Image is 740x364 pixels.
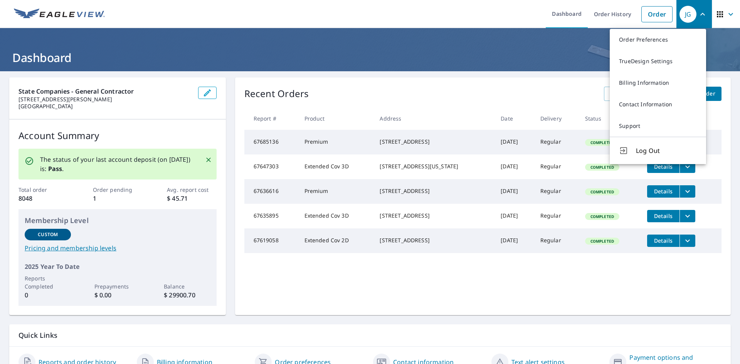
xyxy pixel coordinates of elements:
p: 0 [25,290,71,300]
p: Avg. report cost [167,186,216,194]
td: 67685136 [244,130,298,154]
p: Prepayments [94,282,141,290]
p: Quick Links [18,330,721,340]
span: Completed [586,164,619,170]
td: Regular [534,228,579,253]
img: EV Logo [14,8,105,20]
div: [STREET_ADDRESS] [380,237,488,244]
span: Completed [586,189,619,195]
p: Balance [164,282,210,290]
p: $ 45.71 [167,194,216,203]
td: [DATE] [494,154,534,179]
button: filesDropdownBtn-67619058 [679,235,695,247]
button: filesDropdownBtn-67636616 [679,185,695,198]
td: Regular [534,130,579,154]
p: $ 0.00 [94,290,141,300]
td: Premium [298,130,374,154]
div: [STREET_ADDRESS] [380,212,488,220]
td: Extended Cov 3D [298,154,374,179]
b: Pass [48,164,62,173]
td: [DATE] [494,179,534,204]
th: Report # [244,107,298,130]
td: [DATE] [494,204,534,228]
td: Regular [534,154,579,179]
th: Product [298,107,374,130]
span: Completed [586,238,619,244]
a: Order [641,6,673,22]
p: $ 29900.70 [164,290,210,300]
th: Date [494,107,534,130]
span: Completed [586,140,619,145]
p: Order pending [93,186,142,194]
p: Reports Completed [25,274,71,290]
span: Completed [586,214,619,219]
td: [DATE] [494,228,534,253]
td: 67636616 [244,179,298,204]
div: [STREET_ADDRESS][US_STATE] [380,163,488,170]
button: detailsBtn-67635895 [647,210,679,222]
h1: Dashboard [9,50,731,65]
p: 2025 Year To Date [25,262,210,271]
button: detailsBtn-67647303 [647,161,679,173]
p: Recent Orders [244,87,309,101]
button: Close [203,155,214,165]
th: Delivery [534,107,579,130]
button: filesDropdownBtn-67647303 [679,161,695,173]
div: [STREET_ADDRESS] [380,138,488,146]
a: TrueDesign Settings [610,50,706,72]
p: [GEOGRAPHIC_DATA] [18,103,192,110]
button: detailsBtn-67636616 [647,185,679,198]
a: Pricing and membership levels [25,243,210,253]
div: JG [679,6,696,23]
span: Details [652,163,675,170]
span: Log Out [636,146,697,155]
span: Details [652,237,675,244]
button: filesDropdownBtn-67635895 [679,210,695,222]
td: Regular [534,204,579,228]
p: State Companies - General Contractor [18,87,192,96]
a: Contact Information [610,94,706,115]
button: Log Out [610,137,706,164]
a: Support [610,115,706,137]
td: 67619058 [244,228,298,253]
p: Total order [18,186,68,194]
td: 67647303 [244,154,298,179]
p: Custom [38,231,58,238]
p: 8048 [18,194,68,203]
p: The status of your last account deposit (on [DATE]) is: . [40,155,196,173]
div: [STREET_ADDRESS] [380,187,488,195]
p: [STREET_ADDRESS][PERSON_NAME] [18,96,192,103]
p: 1 [93,194,142,203]
a: View All Orders [604,87,659,101]
td: Regular [534,179,579,204]
p: Account Summary [18,129,217,143]
a: Order Preferences [610,29,706,50]
a: Billing Information [610,72,706,94]
td: Extended Cov 3D [298,204,374,228]
p: Membership Level [25,215,210,226]
td: [DATE] [494,130,534,154]
span: Details [652,188,675,195]
th: Status [579,107,641,130]
th: Address [373,107,494,130]
span: Details [652,212,675,220]
td: Extended Cov 2D [298,228,374,253]
td: Premium [298,179,374,204]
button: detailsBtn-67619058 [647,235,679,247]
td: 67635895 [244,204,298,228]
